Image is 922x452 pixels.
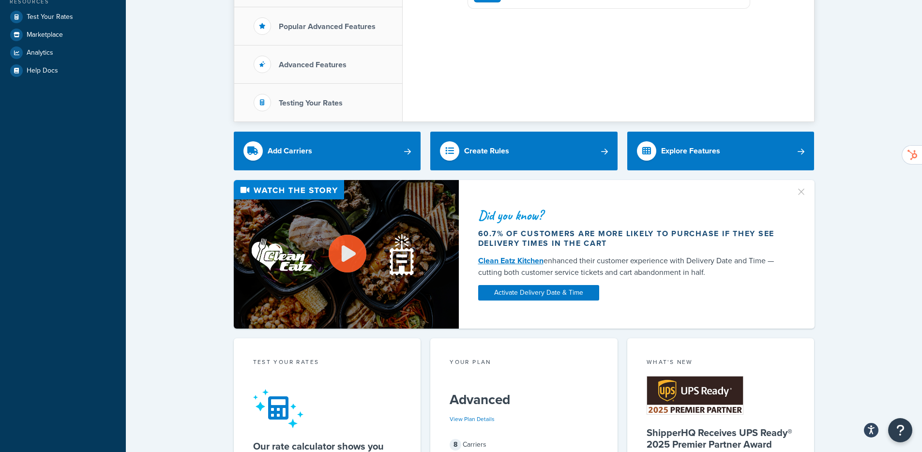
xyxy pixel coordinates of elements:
[268,144,312,158] div: Add Carriers
[27,13,73,21] span: Test Your Rates
[7,62,119,79] a: Help Docs
[234,132,421,170] a: Add Carriers
[450,392,598,407] h5: Advanced
[450,358,598,369] div: Your Plan
[478,255,784,278] div: enhanced their customer experience with Delivery Date and Time — cutting both customer service ti...
[7,8,119,26] a: Test Your Rates
[430,132,618,170] a: Create Rules
[279,99,343,107] h3: Testing Your Rates
[450,415,495,423] a: View Plan Details
[234,180,459,329] img: Video thumbnail
[478,209,784,222] div: Did you know?
[450,438,598,452] div: Carriers
[27,67,58,75] span: Help Docs
[7,44,119,61] a: Analytics
[279,22,376,31] h3: Popular Advanced Features
[478,255,544,266] a: Clean Eatz Kitchen
[478,285,599,301] a: Activate Delivery Date & Time
[27,31,63,39] span: Marketplace
[253,358,402,369] div: Test your rates
[647,427,795,450] h5: ShipperHQ Receives UPS Ready® 2025 Premier Partner Award
[661,144,720,158] div: Explore Features
[478,229,784,248] div: 60.7% of customers are more likely to purchase if they see delivery times in the cart
[7,26,119,44] a: Marketplace
[627,132,815,170] a: Explore Features
[647,358,795,369] div: What's New
[27,49,53,57] span: Analytics
[464,144,509,158] div: Create Rules
[279,60,347,69] h3: Advanced Features
[450,439,461,451] span: 8
[888,418,912,442] button: Open Resource Center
